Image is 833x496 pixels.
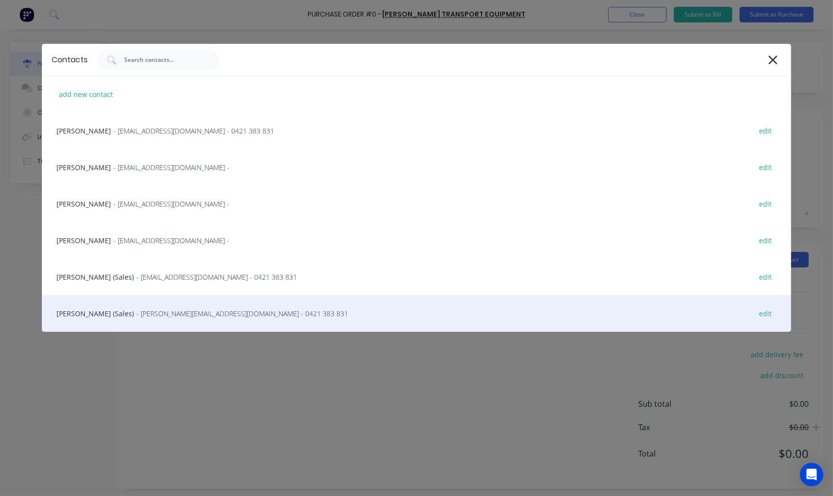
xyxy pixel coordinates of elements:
span: - [EMAIL_ADDRESS][DOMAIN_NAME] - 0421 383 831 [113,126,274,136]
div: edit [754,233,777,248]
span: - [PERSON_NAME][EMAIL_ADDRESS][DOMAIN_NAME] - 0421 383 831 [136,308,348,319]
div: add new contact [54,87,118,102]
div: edit [754,160,777,175]
div: [PERSON_NAME] (Sales) [42,259,792,295]
div: [PERSON_NAME] [42,149,792,186]
input: Search contacts... [123,55,204,65]
div: edit [754,306,777,321]
div: edit [754,123,777,138]
div: [PERSON_NAME] [42,113,792,149]
div: edit [754,269,777,285]
div: Open Intercom Messenger [800,463,823,486]
span: - [EMAIL_ADDRESS][DOMAIN_NAME] - [113,162,229,172]
div: [PERSON_NAME] [42,222,792,259]
span: - [EMAIL_ADDRESS][DOMAIN_NAME] - [113,235,229,246]
div: [PERSON_NAME] (Sales) [42,295,792,332]
span: - [EMAIL_ADDRESS][DOMAIN_NAME] - [113,199,229,209]
div: edit [754,196,777,211]
div: Contacts [52,54,88,66]
span: - [EMAIL_ADDRESS][DOMAIN_NAME] - 0421 383 831 [136,272,297,282]
div: [PERSON_NAME] [42,186,792,222]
